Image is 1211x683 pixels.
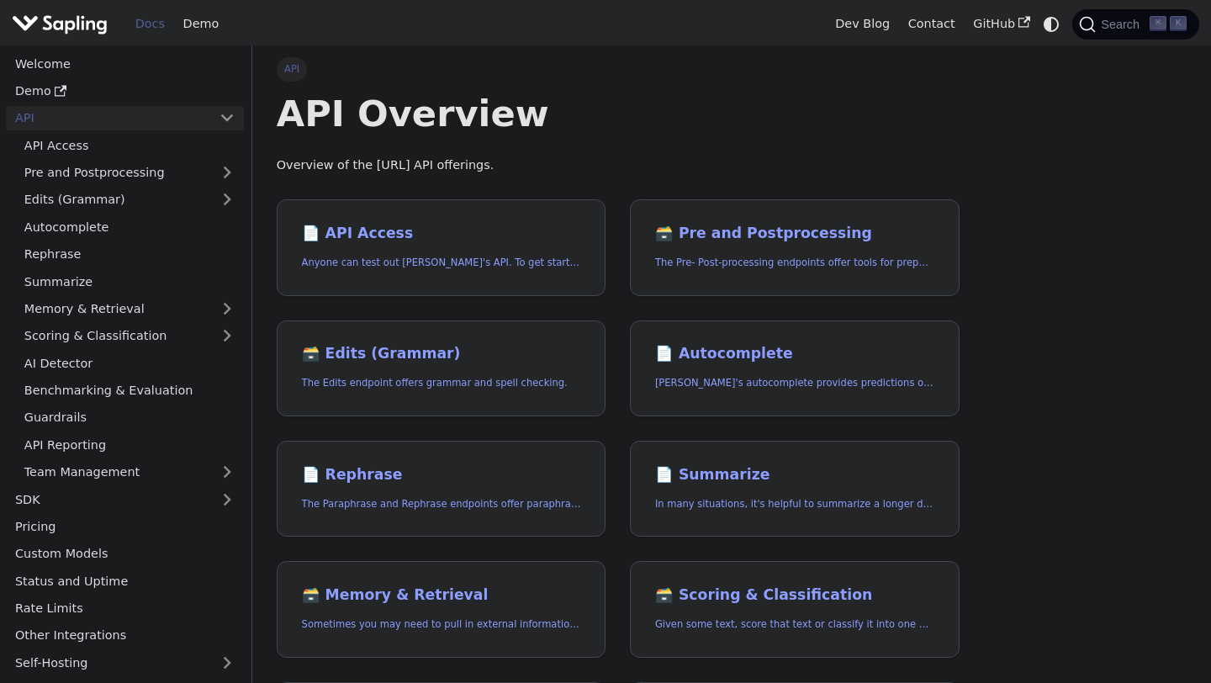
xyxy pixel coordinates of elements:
[655,345,934,363] h2: Autocomplete
[15,269,244,294] a: Summarize
[1096,18,1150,31] span: Search
[12,12,114,36] a: Sapling.ai
[302,375,581,391] p: The Edits endpoint offers grammar and spell checking.
[277,561,606,658] a: 🗃️ Memory & RetrievalSometimes you may need to pull in external information that doesn't fit in t...
[630,320,960,417] a: 📄️ Autocomplete[PERSON_NAME]'s autocomplete provides predictions of the next few characters or words
[302,466,581,484] h2: Rephrase
[15,242,244,267] a: Rephrase
[6,51,244,76] a: Welcome
[630,561,960,658] a: 🗃️ Scoring & ClassificationGiven some text, score that text or classify it into one of a set of p...
[655,466,934,484] h2: Summarize
[15,460,244,484] a: Team Management
[6,650,244,675] a: Self-Hosting
[655,496,934,512] p: In many situations, it's helpful to summarize a longer document into a shorter, more easily diges...
[174,11,228,37] a: Demo
[630,199,960,296] a: 🗃️ Pre and PostprocessingThe Pre- Post-processing endpoints offer tools for preparing your text d...
[1072,9,1198,40] button: Search (Command+K)
[964,11,1039,37] a: GitHub
[15,188,244,212] a: Edits (Grammar)
[302,345,581,363] h2: Edits (Grammar)
[826,11,898,37] a: Dev Blog
[302,225,581,243] h2: API Access
[277,199,606,296] a: 📄️ API AccessAnyone can test out [PERSON_NAME]'s API. To get started with the API, simply:
[6,596,244,621] a: Rate Limits
[15,379,244,403] a: Benchmarking & Evaluation
[899,11,965,37] a: Contact
[210,106,244,130] button: Collapse sidebar category 'API'
[6,515,244,539] a: Pricing
[655,225,934,243] h2: Pre and Postprocessing
[6,79,244,103] a: Demo
[15,214,244,239] a: Autocomplete
[655,586,934,605] h2: Scoring & Classification
[1170,16,1187,31] kbd: K
[277,320,606,417] a: 🗃️ Edits (Grammar)The Edits endpoint offers grammar and spell checking.
[1039,12,1064,36] button: Switch between dark and light mode (currently system mode)
[6,106,210,130] a: API
[302,586,581,605] h2: Memory & Retrieval
[15,324,244,348] a: Scoring & Classification
[302,496,581,512] p: The Paraphrase and Rephrase endpoints offer paraphrasing for particular styles.
[655,255,934,271] p: The Pre- Post-processing endpoints offer tools for preparing your text data for ingestation as we...
[210,487,244,511] button: Expand sidebar category 'SDK'
[630,441,960,537] a: 📄️ SummarizeIn many situations, it's helpful to summarize a longer document into a shorter, more ...
[15,161,244,185] a: Pre and Postprocessing
[302,255,581,271] p: Anyone can test out Sapling's API. To get started with the API, simply:
[655,375,934,391] p: Sapling's autocomplete provides predictions of the next few characters or words
[126,11,174,37] a: Docs
[15,297,244,321] a: Memory & Retrieval
[6,542,244,566] a: Custom Models
[277,156,960,176] p: Overview of the [URL] API offerings.
[277,441,606,537] a: 📄️ RephraseThe Paraphrase and Rephrase endpoints offer paraphrasing for particular styles.
[15,351,244,375] a: AI Detector
[1150,16,1166,31] kbd: ⌘
[277,57,308,81] span: API
[302,617,581,633] p: Sometimes you may need to pull in external information that doesn't fit in the context size of an...
[655,617,934,633] p: Given some text, score that text or classify it into one of a set of pre-specified categories.
[277,91,960,136] h1: API Overview
[15,432,244,457] a: API Reporting
[6,623,244,648] a: Other Integrations
[15,405,244,430] a: Guardrails
[6,569,244,593] a: Status and Uptime
[6,487,210,511] a: SDK
[12,12,108,36] img: Sapling.ai
[277,57,960,81] nav: Breadcrumbs
[15,133,244,157] a: API Access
